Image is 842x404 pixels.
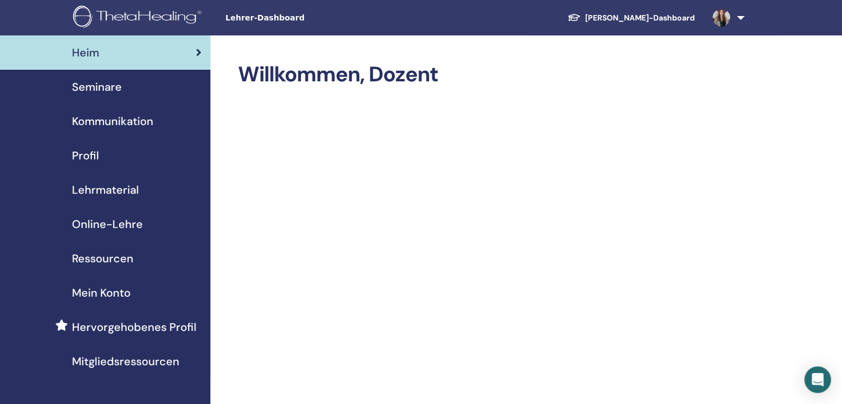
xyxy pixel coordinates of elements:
a: [PERSON_NAME]-Dashboard [559,8,704,28]
span: Mitgliedsressourcen [72,353,179,370]
img: logo.png [73,6,205,30]
span: Profil [72,147,99,164]
span: Seminare [72,79,122,95]
span: Online-Lehre [72,216,143,232]
span: Hervorgehobenes Profil [72,319,197,335]
img: default.jpg [712,9,730,27]
span: Lehrmaterial [72,182,139,198]
span: Lehrer-Dashboard [225,12,391,24]
h2: Willkommen, Dozent [238,62,742,87]
img: graduation-cap-white.svg [567,13,581,22]
span: Kommunikation [72,113,153,130]
span: Mein Konto [72,284,131,301]
span: Ressourcen [72,250,133,267]
span: Heim [72,44,99,61]
div: Open Intercom Messenger [804,366,831,393]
